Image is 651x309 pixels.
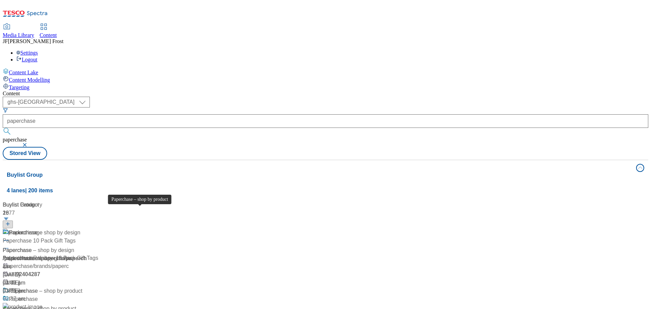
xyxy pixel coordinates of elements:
div: 28 [3,209,87,217]
span: JF [3,38,8,44]
a: Targeting [3,83,648,91]
span: paperchase [3,137,27,142]
button: Buylist Group4 lanes| 200 items [3,160,648,198]
span: Content [40,32,57,38]
div: [DATE] [3,279,87,287]
h4: Buylist Group [7,171,632,179]
a: Content [40,24,57,38]
a: Logout [16,57,37,62]
input: Search [3,114,648,128]
span: / fnf-test [3,255,21,261]
div: Content [3,91,648,97]
span: Targeting [9,84,29,90]
span: Content Lake [9,70,38,75]
span: / mothers-day-gifts [21,255,64,261]
button: Stored View [3,147,47,160]
a: Media Library [3,24,34,38]
div: Paperchase [3,246,32,254]
div: 03:31 am [3,287,87,295]
a: Content Modelling [3,76,648,83]
div: Buylist Category [3,201,87,209]
div: Paperchase [9,295,38,303]
span: / paperchase [3,255,87,269]
a: Content Lake [3,68,648,76]
a: Settings [16,50,38,56]
span: [PERSON_NAME] Frost [8,38,63,44]
svg: Search Filters [3,108,8,113]
span: 4 lanes | 200 items [7,188,53,193]
div: Paperchase [9,229,38,237]
span: Content Modelling [9,77,50,83]
span: Media Library [3,32,34,38]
